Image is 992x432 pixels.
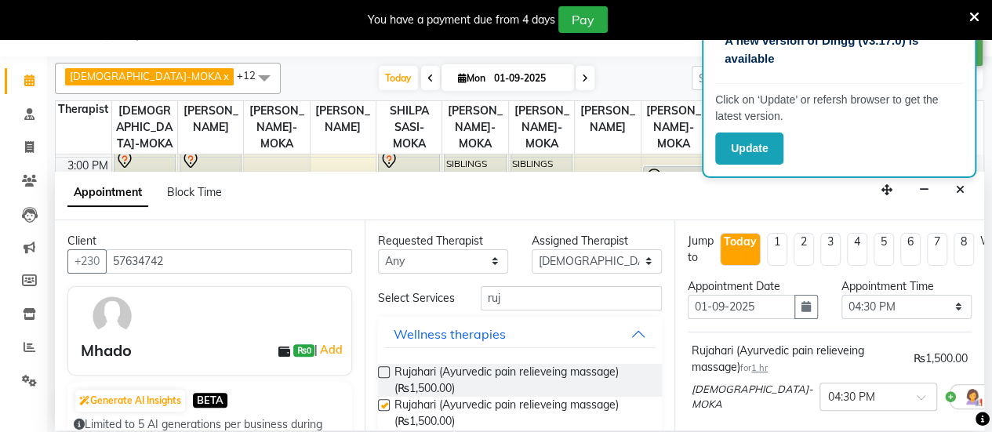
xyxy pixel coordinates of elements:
a: x [222,70,229,82]
span: [DEMOGRAPHIC_DATA]-MOKA [112,101,177,154]
li: 6 [900,233,921,266]
li: 4 [847,233,867,266]
button: +230 [67,249,107,274]
li: 7 [927,233,947,266]
span: [PERSON_NAME] [178,101,243,137]
button: Close [949,178,972,202]
button: Wellness therapies [384,320,656,348]
span: [PERSON_NAME]-MOKA [442,101,507,154]
li: 8 [954,233,974,266]
span: Appointment [67,179,148,207]
div: ₨1,500.00 [914,350,968,367]
span: Block Time [167,185,222,199]
input: Search by service name [481,286,662,310]
button: Generate AI Insights [75,390,185,412]
input: Search by Name/Mobile/Email/Code [106,249,352,274]
div: Therapist [56,101,111,118]
div: 3:00 PM [64,158,111,174]
div: Appointment Date [688,278,818,295]
span: SHILPA SASI-MOKA [376,101,441,154]
p: Click on ‘Update’ or refersh browser to get the latest version. [715,92,963,125]
span: [DEMOGRAPHIC_DATA]-MOKA [692,382,813,412]
div: Today [724,234,757,250]
a: Add [318,340,345,359]
span: Rujahari (Ayurvedic pain relieveing massage) (₨1,500.00) [394,364,649,397]
input: 2025-09-01 [489,67,568,90]
li: 1 [767,233,787,266]
span: [PERSON_NAME] [311,101,376,137]
div: Mhado [81,339,132,362]
div: Assigned Therapist [532,233,662,249]
span: | [314,340,345,359]
input: Search Appointment [692,66,829,90]
span: [PERSON_NAME] [575,101,640,137]
li: 3 [820,233,841,266]
span: BETA [193,393,227,408]
span: Mon [454,72,489,84]
div: Wellness therapies [394,325,506,343]
div: Select Services [366,290,469,307]
div: You have a payment due from 4 days [368,12,555,28]
small: for [740,362,768,373]
span: [PERSON_NAME]-MOKA [509,101,574,154]
li: 5 [874,233,894,266]
span: [DEMOGRAPHIC_DATA]-MOKA [70,70,222,82]
span: [PERSON_NAME]-MOKA [244,101,309,154]
span: 1 hr [751,362,768,373]
img: Hairdresser.png [963,387,982,406]
button: Update [715,133,783,165]
img: avatar [89,293,135,339]
span: Rujahari (Ayurvedic pain relieveing massage) (₨1,500.00) [394,397,649,430]
span: +12 [237,69,267,82]
p: A new version of Dingg (v3.17.0) is available [725,32,954,67]
input: yyyy-mm-dd [688,295,795,319]
div: Client [67,233,352,249]
button: Pay [558,6,608,33]
span: ₨0 [293,344,314,357]
span: Today [379,66,418,90]
div: Rujahari (Ayurvedic pain relieveing massage) [692,343,907,376]
div: Requested Therapist [378,233,508,249]
li: 2 [794,233,814,266]
span: [PERSON_NAME]-MOKA [641,101,707,154]
div: Appointment Time [841,278,972,295]
div: Rishi, TK23, 03:15 PM-04:45 PM, SIBLINGS FOREVER - ABH + [PERSON_NAME] [644,167,704,267]
div: Jump to [688,233,714,266]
